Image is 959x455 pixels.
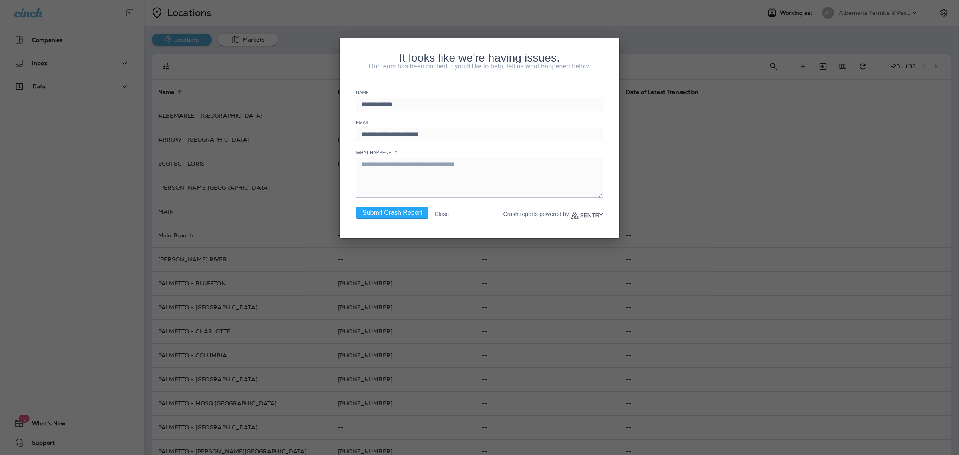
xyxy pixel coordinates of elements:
button: Close [434,207,449,221]
p: Our team has been notified. [356,63,603,70]
label: Email [356,119,603,126]
label: Name [356,89,603,96]
span: If you'd like to help, tell us what happened below. [449,63,591,70]
button: Submit Crash Report [356,207,428,219]
p: Crash reports powered by [503,207,603,222]
h2: It looks like we're having issues. [356,55,603,61]
label: What happened? [356,149,603,156]
a: Sentry [571,212,603,219]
